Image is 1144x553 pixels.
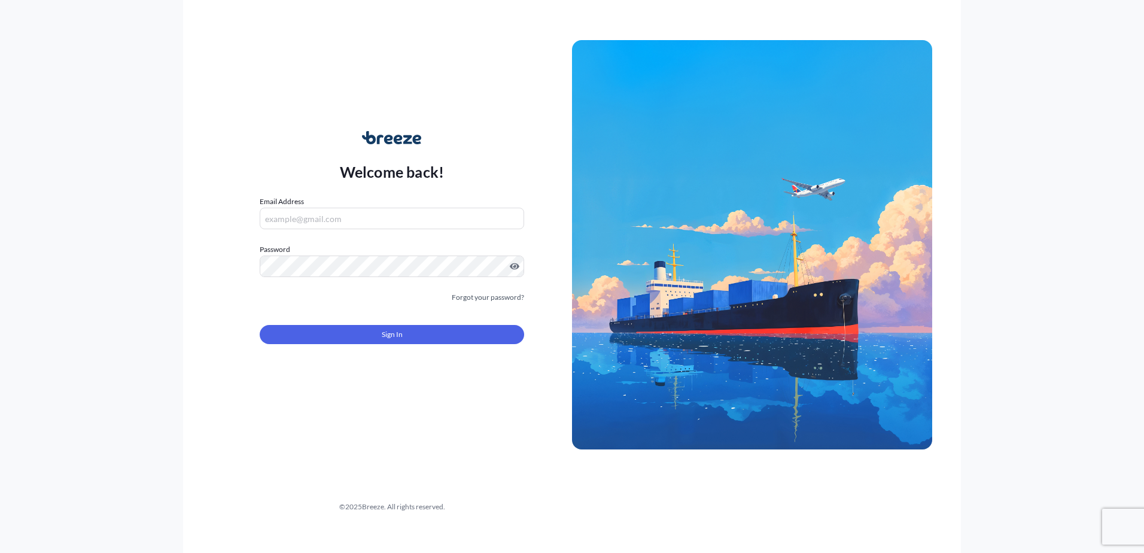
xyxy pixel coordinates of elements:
[260,325,524,344] button: Sign In
[382,329,403,341] span: Sign In
[260,196,304,208] label: Email Address
[260,208,524,229] input: example@gmail.com
[260,244,524,256] label: Password
[510,262,519,271] button: Show password
[340,162,445,181] p: Welcome back!
[212,501,572,513] div: © 2025 Breeze. All rights reserved.
[452,291,524,303] a: Forgot your password?
[572,40,932,449] img: Ship illustration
